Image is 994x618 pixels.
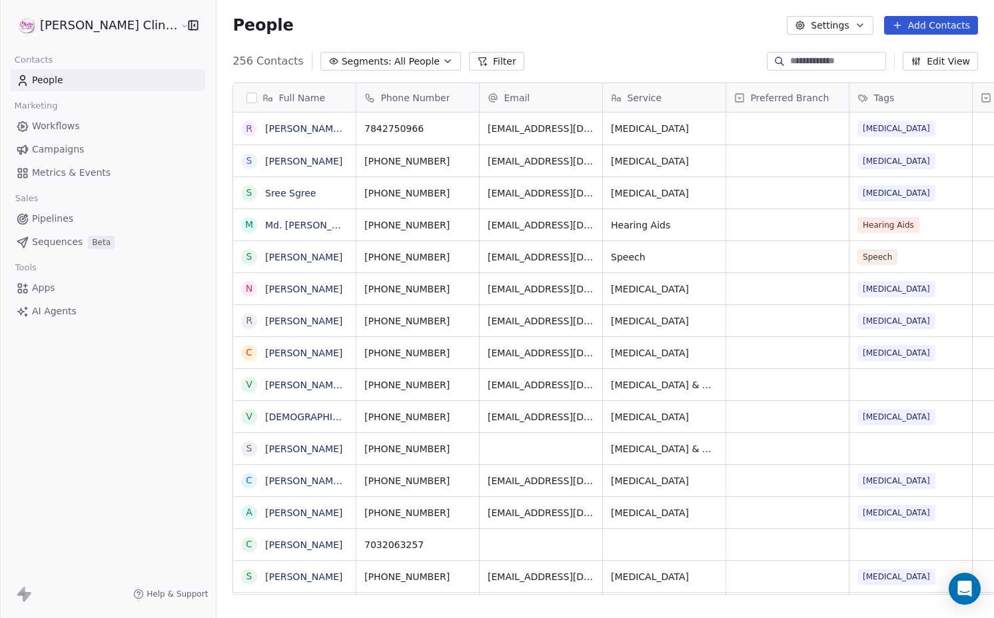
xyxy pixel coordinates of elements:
[488,218,594,232] span: [EMAIL_ADDRESS][DOMAIN_NAME]
[19,17,35,33] img: RASYA-Clinic%20Circle%20icon%20Transparent.png
[364,538,471,551] span: 7032063257
[726,83,849,112] div: Preferred Branch
[11,277,205,299] a: Apps
[265,316,342,326] a: [PERSON_NAME]
[364,154,471,168] span: [PHONE_NUMBER]
[233,15,293,35] span: People
[9,50,59,70] span: Contacts
[32,119,80,133] span: Workflows
[857,473,935,489] span: [MEDICAL_DATA]
[364,250,471,264] span: [PHONE_NUMBER]
[247,378,253,392] div: V
[247,186,252,200] div: S
[32,166,111,180] span: Metrics & Events
[32,143,84,156] span: Campaigns
[364,570,471,583] span: [PHONE_NUMBER]
[247,122,253,136] div: R
[147,589,208,599] span: Help & Support
[504,91,530,105] span: Email
[857,505,935,521] span: [MEDICAL_DATA]
[342,55,392,69] span: Segments:
[11,300,205,322] a: AI Agents
[611,442,718,456] span: [MEDICAL_DATA] & Dizziness
[9,96,63,116] span: Marketing
[488,186,594,200] span: [EMAIL_ADDRESS][DOMAIN_NAME]
[32,212,73,226] span: Pipelines
[11,162,205,184] a: Metrics & Events
[9,258,42,278] span: Tools
[611,250,718,264] span: Speech
[750,91,829,105] span: Preferred Branch
[873,91,894,105] span: Tags
[364,282,471,296] span: [PHONE_NUMBER]
[949,573,981,605] div: Open Intercom Messenger
[364,506,471,519] span: [PHONE_NUMBER]
[11,139,205,160] a: Campaigns
[265,123,423,134] a: [PERSON_NAME] [PERSON_NAME]
[903,52,978,71] button: Edit View
[265,539,342,550] a: [PERSON_NAME]
[247,473,253,487] div: C
[265,348,342,358] a: [PERSON_NAME]
[488,506,594,519] span: [EMAIL_ADDRESS][DOMAIN_NAME]
[488,154,594,168] span: [EMAIL_ADDRESS][DOMAIN_NAME]
[611,282,718,296] span: [MEDICAL_DATA]
[488,314,594,328] span: [EMAIL_ADDRESS][DOMAIN_NAME]
[380,91,450,105] span: Phone Number
[265,507,342,518] a: [PERSON_NAME]
[11,115,205,137] a: Workflows
[611,218,718,232] span: Hearing Aids
[488,410,594,424] span: [EMAIL_ADDRESS][DOMAIN_NAME]
[9,188,44,208] span: Sales
[88,236,115,249] span: Beta
[364,314,471,328] span: [PHONE_NUMBER]
[611,154,718,168] span: [MEDICAL_DATA]
[364,122,471,135] span: 7842750966
[247,250,252,264] div: S
[857,185,935,201] span: [MEDICAL_DATA]
[364,346,471,360] span: [PHONE_NUMBER]
[364,474,471,487] span: [PHONE_NUMBER]
[265,444,342,454] a: [PERSON_NAME]
[857,217,919,233] span: Hearing Aids
[627,91,662,105] span: Service
[364,186,471,200] span: [PHONE_NUMBER]
[16,14,171,37] button: [PERSON_NAME] Clinic Internal
[488,122,594,135] span: [EMAIL_ADDRESS][DOMAIN_NAME]
[469,52,524,71] button: Filter
[133,589,208,599] a: Help & Support
[488,570,594,583] span: [EMAIL_ADDRESS][DOMAIN_NAME]
[611,346,718,360] span: [MEDICAL_DATA]
[265,412,448,422] a: [DEMOGRAPHIC_DATA][PERSON_NAME]
[32,73,63,87] span: People
[11,231,205,253] a: SequencesBeta
[265,571,342,582] a: [PERSON_NAME]
[364,442,471,456] span: [PHONE_NUMBER]
[265,380,387,390] a: [PERSON_NAME] Tirupathi
[32,281,55,295] span: Apps
[247,410,253,424] div: V
[488,346,594,360] span: [EMAIL_ADDRESS][DOMAIN_NAME]
[247,537,253,551] div: C
[278,91,325,105] span: Full Name
[247,346,253,360] div: C
[11,208,205,230] a: Pipelines
[857,409,935,425] span: [MEDICAL_DATA]
[611,186,718,200] span: [MEDICAL_DATA]
[611,410,718,424] span: [MEDICAL_DATA]
[857,569,935,585] span: [MEDICAL_DATA]
[265,156,342,166] a: [PERSON_NAME]
[857,281,935,297] span: [MEDICAL_DATA]
[857,121,935,137] span: [MEDICAL_DATA]
[488,378,594,392] span: [EMAIL_ADDRESS][DOMAIN_NAME]
[488,282,594,296] span: [EMAIL_ADDRESS][DOMAIN_NAME]
[857,153,935,169] span: [MEDICAL_DATA]
[857,249,897,265] span: Speech
[233,53,303,69] span: 256 Contacts
[488,250,594,264] span: [EMAIL_ADDRESS][DOMAIN_NAME]
[611,314,718,328] span: [MEDICAL_DATA]
[611,474,718,487] span: [MEDICAL_DATA]
[247,569,252,583] div: S
[247,314,253,328] div: R
[857,313,935,329] span: [MEDICAL_DATA]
